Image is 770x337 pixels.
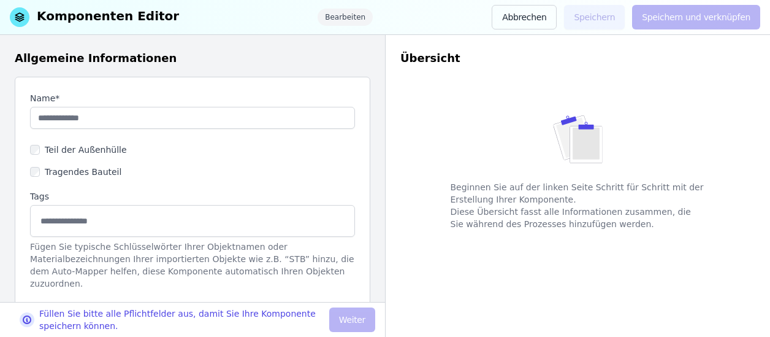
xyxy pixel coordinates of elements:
label: Tragendes Bauteil [40,166,121,178]
button: Speichern [564,5,625,29]
label: Tags [30,190,355,203]
button: Speichern und verknüpfen [632,5,760,29]
div: Füllen Sie bitte alle Pflichtfelder aus, damit Sie Ihre Komponente speichern können. [39,308,329,332]
label: Teil der Außenhülle [40,144,127,156]
label: Name* [30,92,355,104]
button: Weiter [329,308,375,332]
button: Abbrechen [492,5,557,29]
span: Beginnen Sie auf der linken Seite Schritt für Schritt mit der Erstellung Ihrer Komponente. Diese ... [441,171,715,240]
div: Allgemeine Informationen [15,50,370,67]
div: Fügen Sie typische Schlüsselwörter Ihrer Objektnamen oder Materialbezeichnungen Ihrer importierte... [30,241,355,290]
div: Übersicht [400,50,755,67]
img: BPENotFoundIcon [553,107,603,171]
div: Komponenten Editor [37,7,179,27]
div: Bearbeiten [318,9,373,26]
